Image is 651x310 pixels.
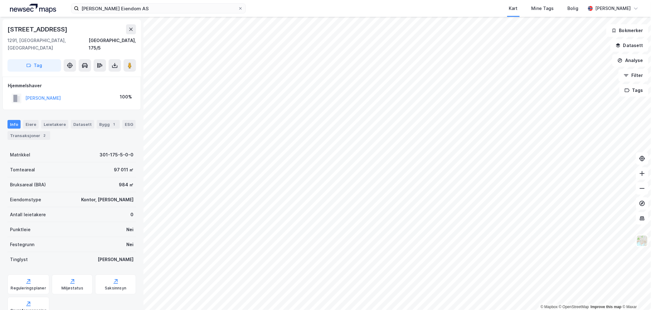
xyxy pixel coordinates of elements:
div: 984 ㎡ [119,181,134,188]
button: Filter [619,69,649,82]
img: Z [636,235,648,247]
div: Bolig [568,5,579,12]
div: Kontor, [PERSON_NAME] [81,196,134,203]
div: Punktleie [10,226,31,233]
div: 1291, [GEOGRAPHIC_DATA], [GEOGRAPHIC_DATA] [7,37,89,52]
div: 100% [120,93,132,101]
iframe: Chat Widget [620,280,651,310]
a: Improve this map [591,305,622,309]
div: Nei [126,241,134,248]
div: Hjemmelshaver [8,82,136,89]
button: Bokmerker [606,24,649,37]
div: Bruksareal (BRA) [10,181,46,188]
div: Antall leietakere [10,211,46,218]
div: Saksinnsyn [105,286,126,291]
div: 2 [41,132,48,139]
div: Tinglyst [10,256,28,263]
a: Mapbox [541,305,558,309]
div: Bygg [97,120,120,129]
div: Matrikkel [10,151,30,159]
button: Analyse [612,54,649,67]
div: Eiere [23,120,39,129]
div: 301-175-5-0-0 [100,151,134,159]
div: 97 011 ㎡ [114,166,134,174]
button: Tags [619,84,649,97]
a: OpenStreetMap [559,305,589,309]
input: Søk på adresse, matrikkel, gårdeiere, leietakere eller personer [79,4,238,13]
div: Reguleringsplaner [11,286,46,291]
button: Tag [7,59,61,72]
div: Festegrunn [10,241,34,248]
div: Miljøstatus [61,286,83,291]
div: Tomteareal [10,166,35,174]
div: Eiendomstype [10,196,41,203]
div: [GEOGRAPHIC_DATA], 175/5 [89,37,136,52]
div: 0 [130,211,134,218]
div: Mine Tags [532,5,554,12]
div: Leietakere [41,120,68,129]
div: Datasett [71,120,94,129]
div: [PERSON_NAME] [595,5,631,12]
div: 1 [111,121,117,127]
div: Kontrollprogram for chat [620,280,651,310]
div: Kart [509,5,518,12]
div: [PERSON_NAME] [98,256,134,263]
div: ESG [122,120,136,129]
div: [STREET_ADDRESS] [7,24,69,34]
div: Nei [126,226,134,233]
button: Datasett [610,39,649,52]
div: Info [7,120,21,129]
div: Transaksjoner [7,131,50,140]
img: logo.a4113a55bc3d86da70a041830d287a7e.svg [10,4,56,13]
